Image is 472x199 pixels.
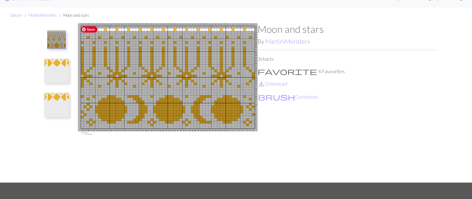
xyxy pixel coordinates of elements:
[78,23,258,183] img: Moon and stars
[44,92,69,117] img: Copy of Copy of Moon and stars
[258,23,437,35] h1: Moon and stars
[29,13,57,18] a: MartiniMonsters
[258,93,318,101] button: CustomiseCustomise
[47,30,66,49] img: Moon and stars
[10,13,22,18] a: Library
[258,80,265,87] i: Download
[258,81,287,86] a: DownloadDownload
[258,67,317,76] span: favorite
[258,93,295,100] i: Customise
[258,68,437,75] p: 4 Favourites
[258,55,437,63] p: 3 charts
[258,79,265,88] span: save_alt
[258,92,295,101] span: brush
[258,38,437,45] h2: By
[81,26,97,33] span: Save
[57,12,89,18] li: Moon and stars
[258,68,317,75] i: Favourite
[44,58,69,83] img: Copy of Moon and stars
[265,38,310,45] a: MartiniMonsters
